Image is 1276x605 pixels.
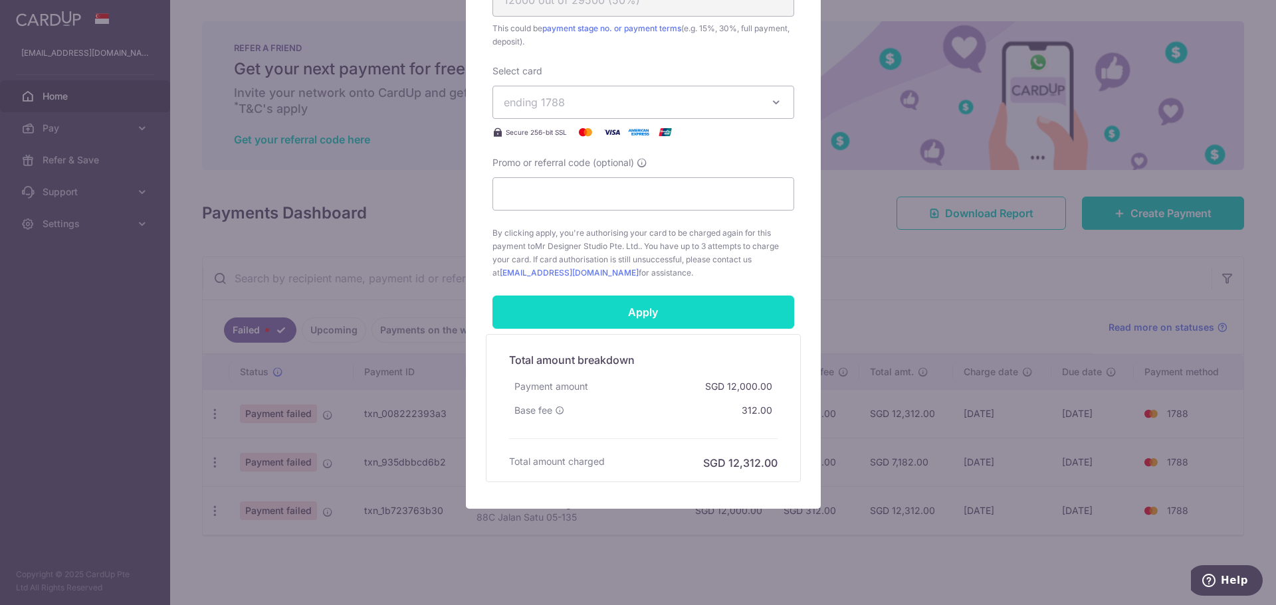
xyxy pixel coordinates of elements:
div: 312.00 [736,398,778,422]
a: [EMAIL_ADDRESS][DOMAIN_NAME] [500,268,639,278]
span: By clicking apply, you're authorising your card to be charged again for this payment to . You hav... [492,226,794,280]
img: American Express [625,124,652,140]
iframe: Opens a widget where you can find more information [1191,565,1263,598]
h6: SGD 12,312.00 [703,455,778,471]
h6: Total amount charged [509,455,605,468]
span: Promo or referral code (optional) [492,156,634,169]
span: Mr Designer Studio Pte. Ltd. [535,241,640,251]
img: Visa [599,124,625,140]
h5: Total amount breakdown [509,352,778,368]
img: Mastercard [572,124,599,140]
span: ending 1788 [504,96,565,109]
span: Secure 256-bit SSL [506,127,567,137]
input: Apply [492,296,794,329]
a: payment stage no. or payment terms [542,23,681,33]
div: SGD 12,000.00 [700,375,778,398]
img: UnionPay [652,124,679,140]
span: Base fee [514,404,552,417]
button: ending 1788 [492,86,794,119]
div: Payment amount [509,375,593,398]
span: This could be (e.g. 15%, 30%, full payment, deposit). [492,22,794,48]
label: Select card [492,64,542,78]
